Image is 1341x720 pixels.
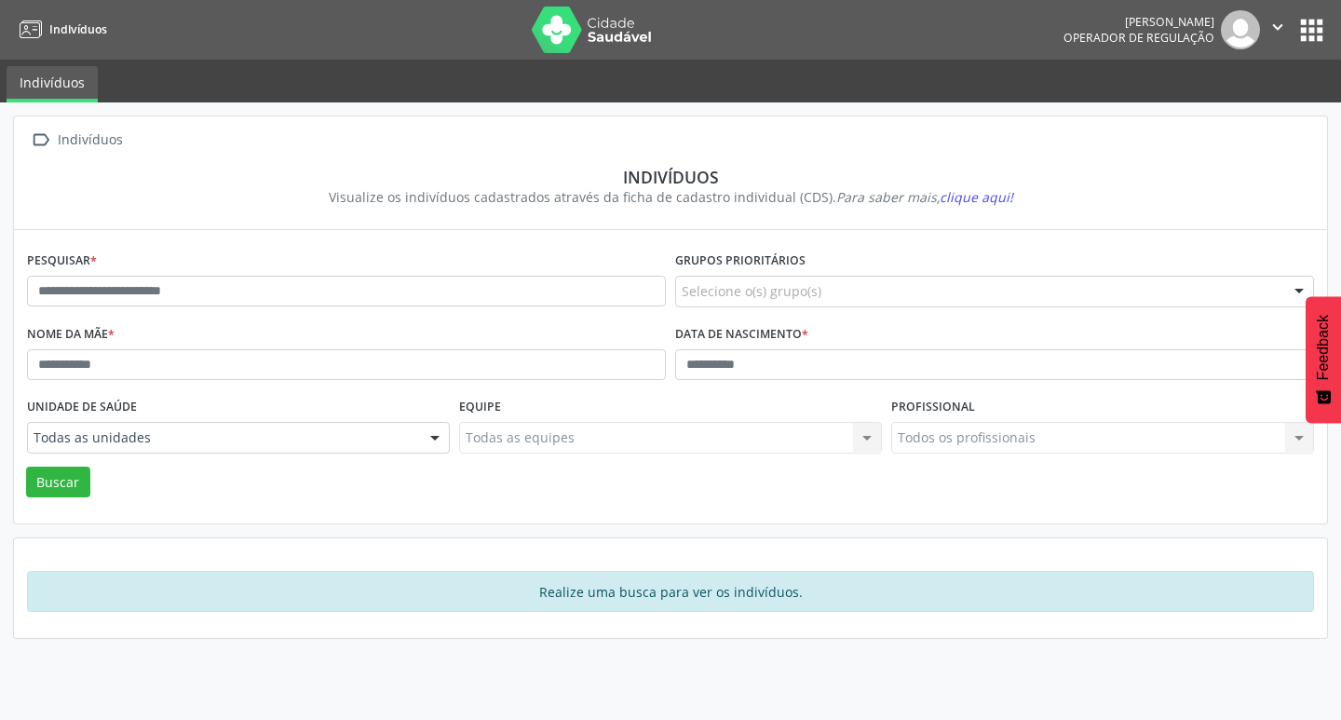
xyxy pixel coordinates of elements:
[1260,10,1295,49] button: 
[1315,315,1332,380] span: Feedback
[27,127,126,154] a:  Indivíduos
[27,571,1314,612] div: Realize uma busca para ver os indivíduos.
[1306,296,1341,423] button: Feedback - Mostrar pesquisa
[26,467,90,498] button: Buscar
[1063,30,1214,46] span: Operador de regulação
[40,167,1301,187] div: Indivíduos
[34,428,412,447] span: Todas as unidades
[27,247,97,276] label: Pesquisar
[891,393,975,422] label: Profissional
[40,187,1301,207] div: Visualize os indivíduos cadastrados através da ficha de cadastro individual (CDS).
[49,21,107,37] span: Indivíduos
[7,66,98,102] a: Indivíduos
[836,188,1013,206] i: Para saber mais,
[675,320,808,349] label: Data de nascimento
[940,188,1013,206] span: clique aqui!
[675,247,806,276] label: Grupos prioritários
[27,127,54,154] i: 
[459,393,501,422] label: Equipe
[27,320,115,349] label: Nome da mãe
[54,127,126,154] div: Indivíduos
[13,14,107,45] a: Indivíduos
[1221,10,1260,49] img: img
[27,393,137,422] label: Unidade de saúde
[682,281,821,301] span: Selecione o(s) grupo(s)
[1063,14,1214,30] div: [PERSON_NAME]
[1267,17,1288,37] i: 
[1295,14,1328,47] button: apps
